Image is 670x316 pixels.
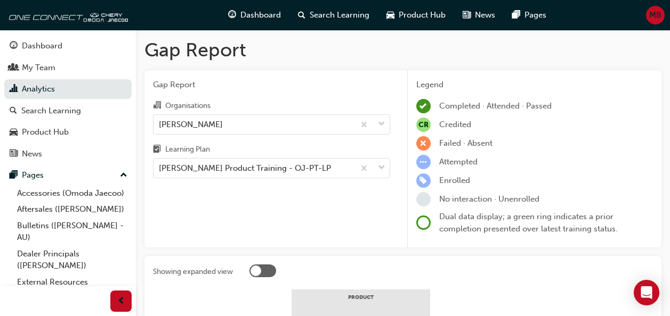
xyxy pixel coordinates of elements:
[378,161,385,175] span: down-icon
[298,9,305,22] span: search-icon
[4,34,132,165] button: DashboardMy TeamAnalyticsSearch LearningProduct HubNews
[228,9,236,22] span: guage-icon
[439,101,552,111] span: Completed · Attended · Passed
[22,62,55,74] div: My Team
[153,101,161,111] span: organisation-icon
[646,6,665,24] button: MB
[475,9,495,21] span: News
[310,9,369,21] span: Search Learning
[524,9,546,21] span: Pages
[4,79,132,99] a: Analytics
[10,128,18,137] span: car-icon
[512,9,520,22] span: pages-icon
[220,4,289,26] a: guage-iconDashboard
[378,4,454,26] a: car-iconProduct Hub
[159,118,223,130] div: [PERSON_NAME]
[165,144,210,155] div: Learning Plan
[22,126,69,138] div: Product Hub
[5,4,128,26] img: oneconnect
[439,176,470,185] span: Enrolled
[292,289,430,316] div: PRODUCT
[22,148,42,160] div: News
[386,9,394,22] span: car-icon
[10,106,17,116] span: search-icon
[463,9,471,22] span: news-icon
[504,4,555,26] a: pages-iconPages
[117,295,125,308] span: prev-icon
[4,165,132,185] button: Pages
[153,79,390,91] span: Gap Report
[454,4,504,26] a: news-iconNews
[416,79,653,91] div: Legend
[22,40,62,52] div: Dashboard
[649,9,661,21] span: MB
[439,120,471,129] span: Credited
[4,122,132,142] a: Product Hub
[21,105,81,117] div: Search Learning
[240,9,281,21] span: Dashboard
[10,85,18,94] span: chart-icon
[165,101,211,111] div: Organisations
[439,138,493,148] span: Failed · Absent
[634,280,659,305] div: Open Intercom Messenger
[13,185,132,202] a: Accessories (Omoda Jaecoo)
[439,194,539,204] span: No interaction · Unenrolled
[416,136,431,151] span: learningRecordVerb_FAIL-icon
[416,173,431,188] span: learningRecordVerb_ENROLL-icon
[13,218,132,246] a: Bulletins ([PERSON_NAME] - AU)
[10,171,18,180] span: pages-icon
[144,38,661,62] h1: Gap Report
[13,274,132,290] a: External Resources
[4,36,132,56] a: Dashboard
[13,246,132,274] a: Dealer Principals ([PERSON_NAME])
[4,144,132,164] a: News
[13,201,132,218] a: Aftersales ([PERSON_NAME])
[10,149,18,159] span: news-icon
[120,169,127,182] span: up-icon
[4,58,132,78] a: My Team
[22,169,44,181] div: Pages
[439,212,618,234] span: Dual data display; a green ring indicates a prior completion presented over latest training status.
[439,157,478,167] span: Attempted
[289,4,378,26] a: search-iconSearch Learning
[159,162,331,174] div: [PERSON_NAME] Product Training - OJ-PT-LP
[416,118,431,132] span: null-icon
[416,155,431,169] span: learningRecordVerb_ATTEMPT-icon
[153,267,233,277] div: Showing expanded view
[416,192,431,206] span: learningRecordVerb_NONE-icon
[378,118,385,131] span: down-icon
[153,145,161,155] span: learningplan-icon
[4,101,132,121] a: Search Learning
[399,9,446,21] span: Product Hub
[10,41,18,51] span: guage-icon
[10,63,18,73] span: people-icon
[416,99,431,113] span: learningRecordVerb_COMPLETE-icon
